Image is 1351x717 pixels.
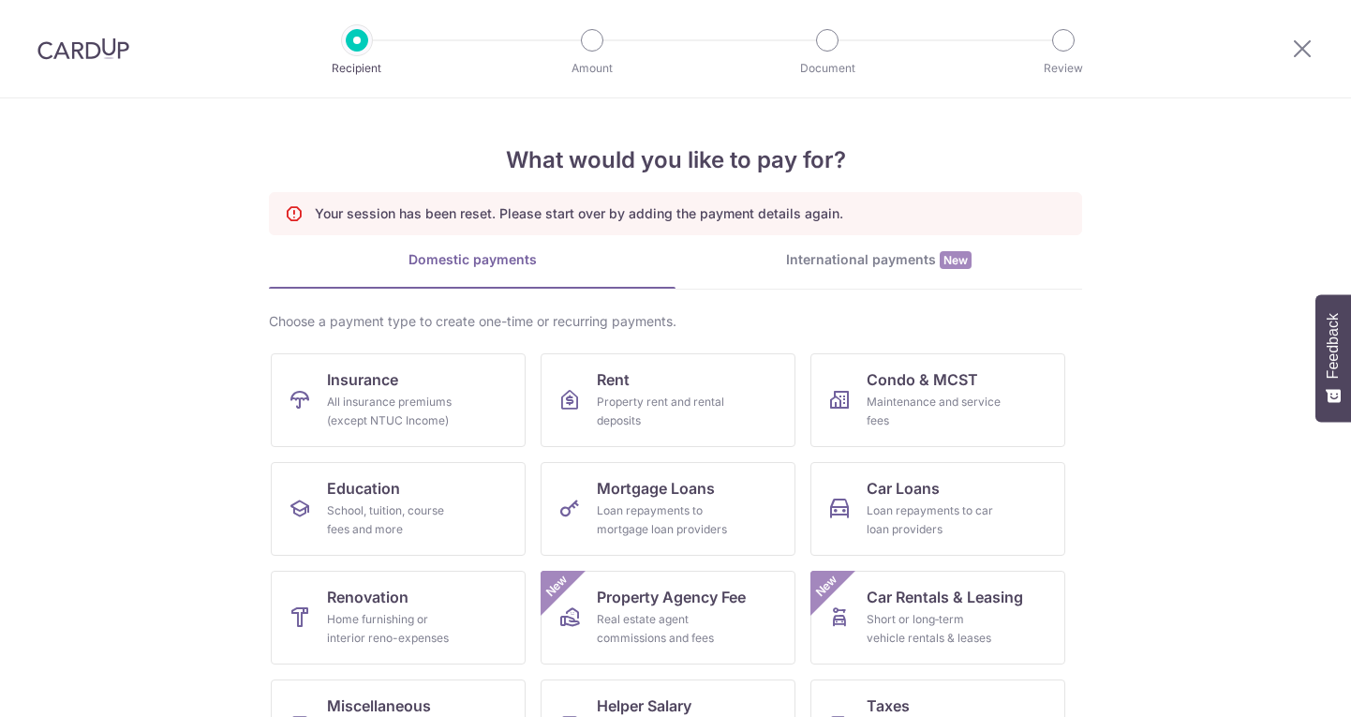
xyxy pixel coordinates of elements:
span: Car Loans [867,477,940,500]
a: Mortgage LoansLoan repayments to mortgage loan providers [541,462,795,556]
p: Amount [523,59,661,78]
p: Review [994,59,1133,78]
img: CardUp [37,37,129,60]
p: Document [758,59,897,78]
div: Loan repayments to mortgage loan providers [597,501,732,539]
div: Domestic payments [269,250,675,269]
button: Feedback - Show survey [1315,294,1351,422]
span: Condo & MCST [867,368,978,391]
span: Helper Salary [597,695,691,717]
span: Miscellaneous [327,695,431,717]
div: Real estate agent commissions and fees [597,610,732,648]
iframe: Opens a widget where you can find more information [1230,661,1332,708]
a: Condo & MCSTMaintenance and service fees [810,353,1065,447]
p: Your session has been reset. Please start over by adding the payment details again. [315,204,843,223]
span: New [811,571,842,602]
span: Education [327,477,400,500]
div: Short or long‑term vehicle rentals & leases [867,610,1002,648]
span: Property Agency Fee [597,586,746,608]
div: International payments [675,250,1082,270]
a: EducationSchool, tuition, course fees and more [271,462,526,556]
h4: What would you like to pay for? [269,143,1082,177]
span: Insurance [327,368,398,391]
p: Recipient [288,59,426,78]
a: InsuranceAll insurance premiums (except NTUC Income) [271,353,526,447]
div: School, tuition, course fees and more [327,501,462,539]
span: New [542,571,572,602]
a: RenovationHome furnishing or interior reno-expenses [271,571,526,665]
span: Mortgage Loans [597,477,715,500]
div: Maintenance and service fees [867,393,1002,430]
a: Car LoansLoan repayments to car loan providers [810,462,1065,556]
a: Car Rentals & LeasingShort or long‑term vehicle rentals & leasesNew [810,571,1065,665]
div: Loan repayments to car loan providers [867,501,1002,539]
div: Home furnishing or interior reno-expenses [327,610,462,648]
a: Property Agency FeeReal estate agent commissions and feesNew [541,571,795,665]
span: Renovation [327,586,408,608]
a: RentProperty rent and rental deposits [541,353,795,447]
span: Car Rentals & Leasing [867,586,1023,608]
div: Choose a payment type to create one-time or recurring payments. [269,312,1082,331]
span: New [940,251,972,269]
div: Property rent and rental deposits [597,393,732,430]
span: Feedback [1325,313,1342,379]
span: Taxes [867,695,910,717]
span: Rent [597,368,630,391]
div: All insurance premiums (except NTUC Income) [327,393,462,430]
